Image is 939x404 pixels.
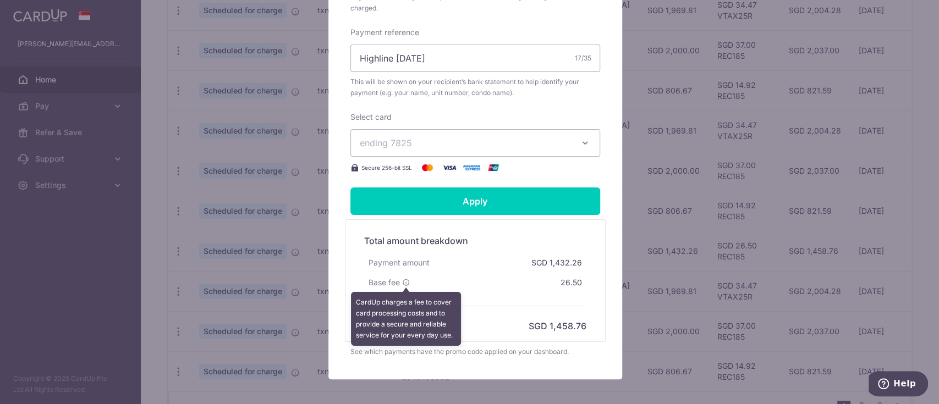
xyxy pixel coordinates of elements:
h5: Total amount breakdown [364,234,586,247]
span: This will be shown on your recipient’s bank statement to help identify your payment (e.g. your na... [350,76,600,98]
div: Payment amount [364,253,434,273]
img: American Express [460,161,482,174]
input: Apply [350,187,600,215]
label: Select card [350,112,392,123]
h6: SGD 1,458.76 [529,319,586,333]
span: ending 7825 [360,137,412,148]
div: See which payments have the promo code applied on your dashboard. [350,346,600,357]
span: Base fee [369,277,400,288]
img: Visa [438,161,460,174]
div: 17/35 [575,53,591,64]
span: Secure 256-bit SSL [361,163,412,172]
div: 26.50 [556,273,586,292]
iframe: Opens a widget where you can find more information [869,371,928,399]
button: ending 7825 [350,129,600,157]
div: CardUp charges a fee to cover card processing costs and to provide a secure and reliable service ... [351,292,461,346]
div: SGD 1,432.26 [527,253,586,273]
img: UnionPay [482,161,504,174]
img: Mastercard [416,161,438,174]
label: Payment reference [350,27,419,38]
